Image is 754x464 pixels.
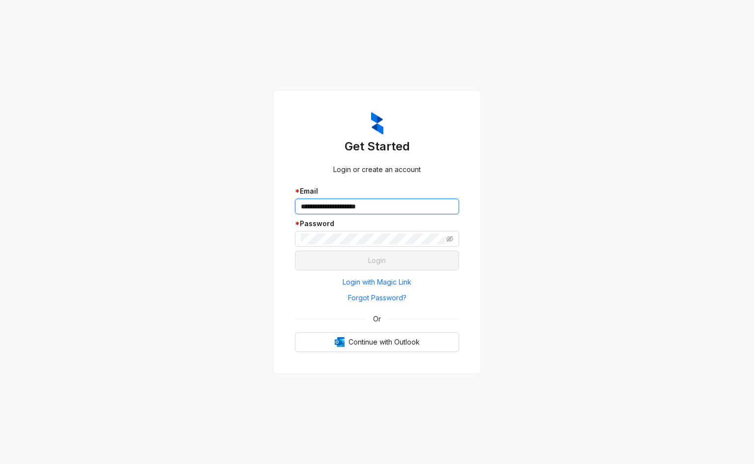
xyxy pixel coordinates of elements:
[366,314,388,324] span: Or
[295,186,459,197] div: Email
[295,218,459,229] div: Password
[295,164,459,175] div: Login or create an account
[295,274,459,290] button: Login with Magic Link
[343,277,411,288] span: Login with Magic Link
[348,292,406,303] span: Forgot Password?
[371,112,383,135] img: ZumaIcon
[295,290,459,306] button: Forgot Password?
[295,139,459,154] h3: Get Started
[446,235,453,242] span: eye-invisible
[335,337,345,347] img: Outlook
[295,332,459,352] button: OutlookContinue with Outlook
[295,251,459,270] button: Login
[348,337,420,348] span: Continue with Outlook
